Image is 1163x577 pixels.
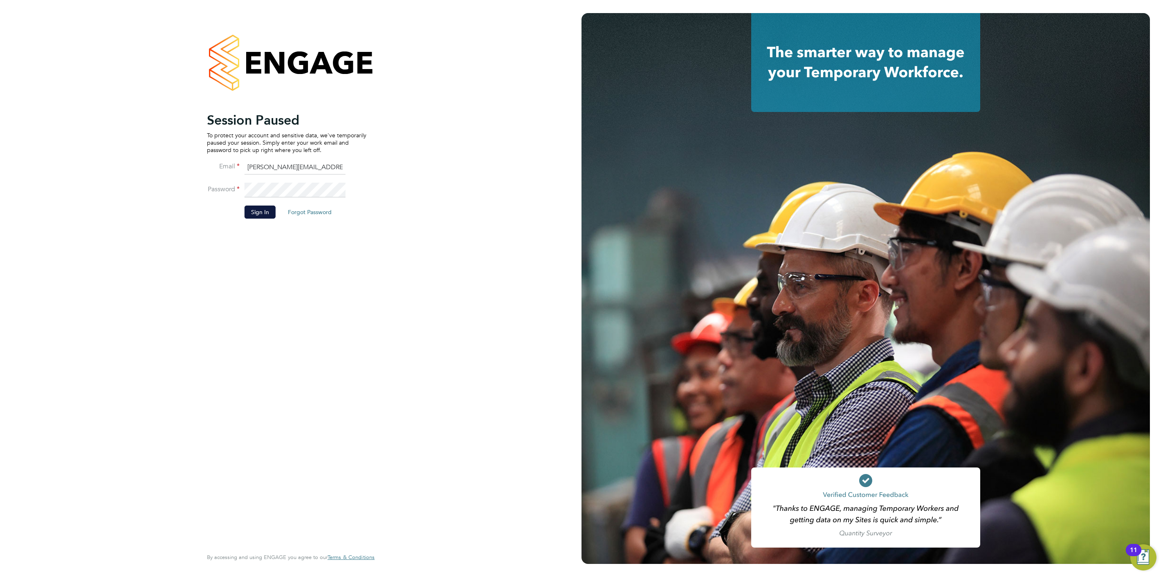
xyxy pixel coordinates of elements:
p: To protect your account and sensitive data, we've temporarily paused your session. Simply enter y... [207,132,366,154]
button: Forgot Password [281,206,338,219]
button: Open Resource Center, 11 new notifications [1130,544,1156,570]
button: Sign In [245,206,276,219]
h2: Session Paused [207,112,366,128]
span: By accessing and using ENGAGE you agree to our [207,554,375,561]
label: Password [207,185,240,194]
div: 11 [1130,550,1137,561]
a: Terms & Conditions [328,554,375,561]
span: Terms & Conditions [328,554,375,561]
label: Email [207,162,240,171]
input: Enter your work email... [245,160,346,175]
